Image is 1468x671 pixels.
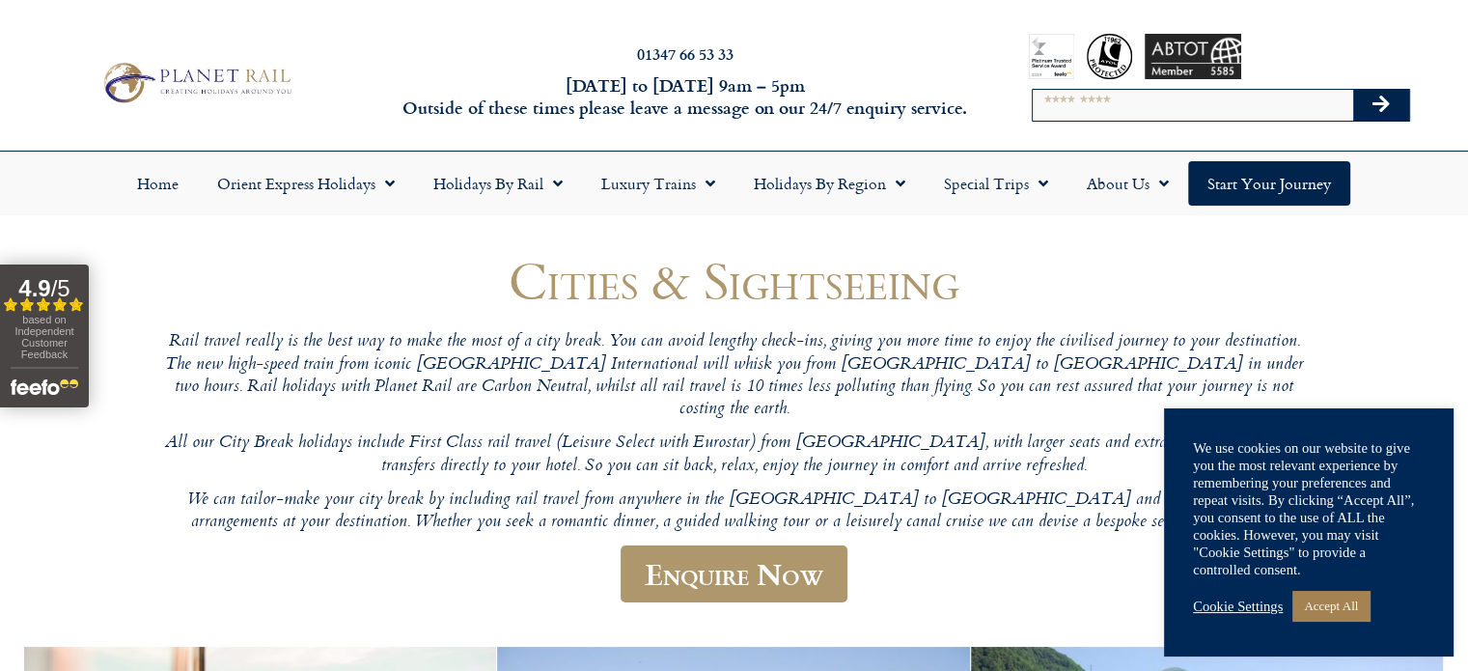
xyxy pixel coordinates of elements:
p: Rail travel really is the best way to make the most of a city break. You can avoid lengthy check-... [155,331,1314,421]
a: Cookie Settings [1193,598,1283,615]
p: All our City Break holidays include First Class rail travel (Leisure Select with Eurostar) from [... [155,433,1314,478]
div: We use cookies on our website to give you the most relevant experience by remembering your prefer... [1193,439,1425,578]
h6: [DATE] to [DATE] 9am – 5pm Outside of these times please leave a message on our 24/7 enquiry serv... [397,74,974,120]
a: Start your Journey [1188,161,1350,206]
img: Planet Rail Train Holidays Logo [96,58,296,107]
button: Search [1353,90,1409,121]
a: Luxury Trains [582,161,734,206]
p: We can tailor-make your city break by including rail travel from anywhere in the [GEOGRAPHIC_DATA... [155,489,1314,535]
a: Holidays by Rail [414,161,582,206]
a: Accept All [1292,591,1370,621]
h1: Cities & Sightseeing [155,252,1314,309]
a: 01347 66 53 33 [637,42,734,65]
a: Special Trips [925,161,1067,206]
a: Holidays by Region [734,161,925,206]
a: About Us [1067,161,1188,206]
nav: Menu [10,161,1458,206]
a: Home [118,161,198,206]
a: Enquire Now [621,545,847,602]
a: Orient Express Holidays [198,161,414,206]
